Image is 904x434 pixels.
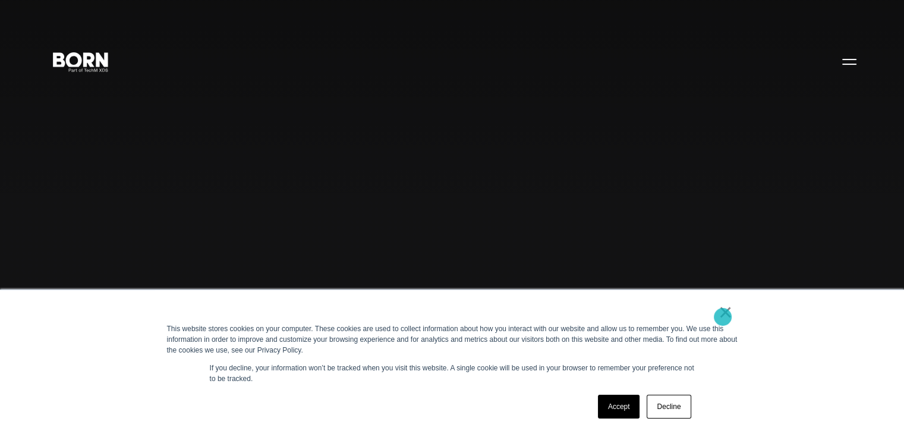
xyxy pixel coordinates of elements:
div: This website stores cookies on your computer. These cookies are used to collect information about... [167,323,738,356]
a: Decline [647,395,691,419]
button: Open [835,49,864,74]
a: Accept [598,395,640,419]
p: If you decline, your information won’t be tracked when you visit this website. A single cookie wi... [210,363,695,384]
a: × [719,307,733,317]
